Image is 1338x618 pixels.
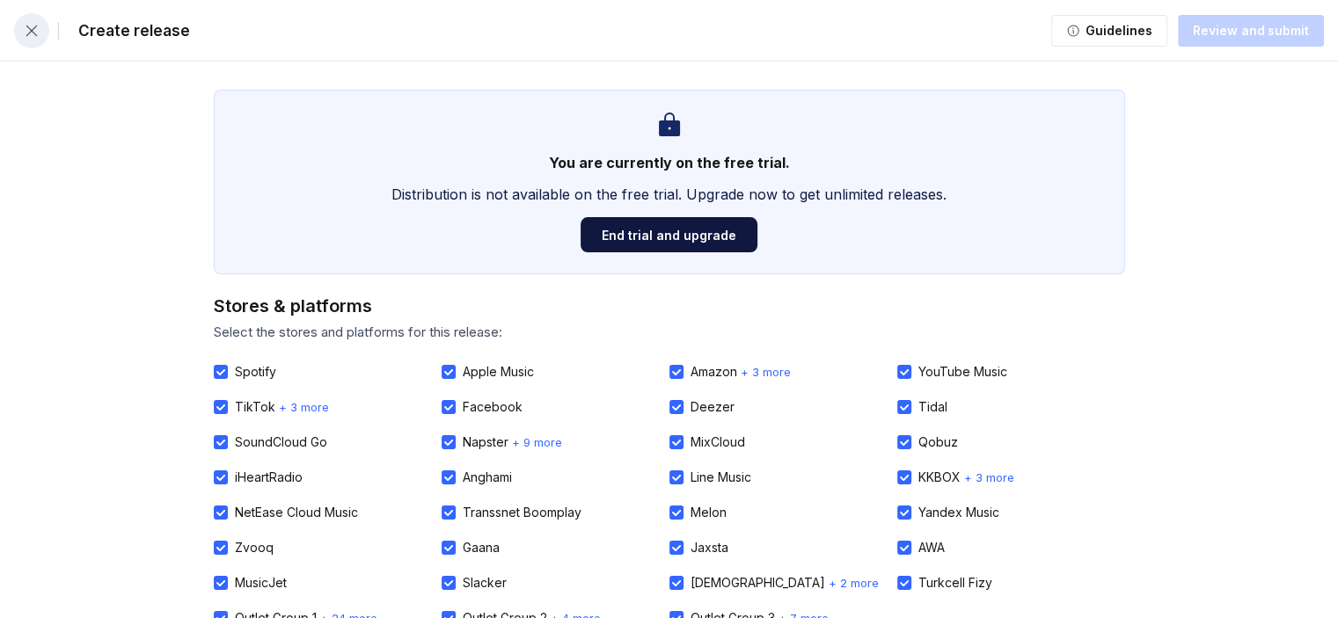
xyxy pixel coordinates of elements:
[1080,22,1152,40] div: Guidelines
[279,400,329,414] span: + 3 more
[235,576,287,590] div: MusicJet
[235,365,276,379] div: Spotify
[691,505,727,520] div: Melon
[214,295,372,316] div: Stores & platforms
[235,435,327,449] div: SoundCloud Go
[463,505,581,520] div: Transsnet Boomplay
[463,435,508,449] div: Napster
[691,400,735,414] div: Deezer
[463,400,523,414] div: Facebook
[918,435,958,449] div: Qobuz
[512,435,562,449] span: + 9 more
[918,505,999,520] div: Yandex Music
[463,365,534,379] div: Apple Music
[235,400,275,414] div: TikTok
[691,435,745,449] div: MixCloud
[691,470,751,484] div: Line Music
[56,22,61,40] div: |
[581,217,757,252] button: End trial and upgrade
[918,400,947,414] div: Tidal
[602,228,736,243] div: End trial and upgrade
[1051,15,1167,47] button: Guidelines
[691,576,825,590] div: [DEMOGRAPHIC_DATA]
[918,576,992,590] div: Turkcell Fizy
[964,470,1014,484] span: + 3 more
[691,541,728,555] div: Jaxsta
[918,470,961,484] div: KKBOX
[691,365,737,379] div: Amazon
[214,324,1125,340] div: Select the stores and platforms for this release:
[829,576,879,590] span: + 2 more
[235,505,358,520] div: NetEase Cloud Music
[463,576,507,590] div: Slacker
[918,365,1007,379] div: YouTube Music
[918,541,945,555] div: AWA
[549,154,790,171] strong: You are currently on the free trial.
[463,541,500,555] div: Gaana
[463,470,512,484] div: Anghami
[391,185,947,203] div: Distribution is not available on the free trial. Upgrade now to get unlimited releases.
[235,470,303,484] div: iHeartRadio
[68,22,190,40] div: Create release
[235,541,274,555] div: Zvooq
[741,365,791,379] span: + 3 more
